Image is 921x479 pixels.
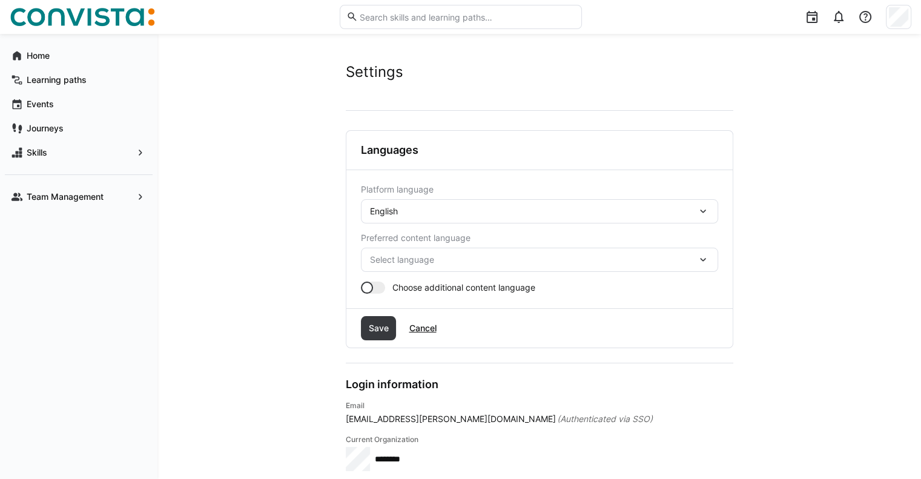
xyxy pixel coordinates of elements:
[346,413,556,425] span: [EMAIL_ADDRESS][PERSON_NAME][DOMAIN_NAME]
[346,378,438,391] h3: Login information
[407,322,438,334] span: Cancel
[557,413,653,425] span: (Authenticated via SSO)
[361,185,434,194] span: Platform language
[370,205,398,217] span: English
[358,12,575,22] input: Search skills and learning paths…
[401,316,444,340] button: Cancel
[361,144,418,157] h3: Languages
[346,63,733,81] h2: Settings
[370,254,697,266] span: Select language
[346,401,733,411] h4: Email
[361,233,470,243] span: Preferred content language
[366,322,390,334] span: Save
[346,435,733,444] h4: Current Organization
[392,282,535,294] span: Choose additional content language
[361,316,397,340] button: Save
